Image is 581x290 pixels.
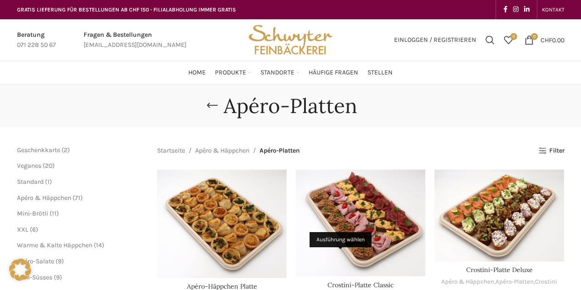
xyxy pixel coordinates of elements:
[47,178,50,186] span: 1
[12,63,569,82] div: Main navigation
[309,63,358,82] a: Häufige Fragen
[188,68,206,77] span: Home
[541,36,564,44] bdi: 0.00
[17,30,56,51] a: Infobox link
[542,6,564,13] span: KONTAKT
[17,226,28,233] a: XXL
[434,278,564,286] div: , ,
[394,37,476,43] span: Einloggen / Registrieren
[535,278,557,286] a: Crostini
[32,226,36,233] span: 6
[542,0,564,19] a: KONTAKT
[499,31,518,49] a: 0
[201,97,224,115] a: Go back
[541,36,552,44] span: CHF
[367,63,393,82] a: Stellen
[45,162,52,170] span: 20
[195,146,249,156] a: Apéro & Häppchen
[309,68,358,77] span: Häufige Fragen
[52,210,56,217] span: 11
[260,68,294,77] span: Standorte
[17,210,48,217] a: Mini-Brötli
[481,31,499,49] a: Suchen
[501,3,510,16] a: Facebook social link
[259,146,300,156] span: Apéro-Platten
[296,170,425,276] a: Crostini-Platte Classic
[157,146,185,156] a: Startseite
[510,3,521,16] a: Instagram social link
[96,241,102,249] span: 14
[521,3,532,16] a: Linkedin social link
[367,68,393,77] span: Stellen
[84,30,186,51] a: Infobox link
[531,33,538,40] span: 0
[64,146,68,154] span: 2
[537,0,569,19] div: Secondary navigation
[17,162,41,170] a: Veganes
[215,63,251,82] a: Produkte
[310,232,372,247] div: Ausführung wählen
[224,94,357,118] h1: Apéro-Platten
[215,68,246,77] span: Produkte
[17,6,236,13] span: GRATIS LIEFERUNG FÜR BESTELLUNGEN AB CHF 150 - FILIALABHOLUNG IMMER GRATIS
[17,178,44,186] a: Standard
[389,31,481,49] a: Einloggen / Registrieren
[245,35,335,43] a: Site logo
[188,63,206,82] a: Home
[499,31,518,49] div: Meine Wunschliste
[260,63,299,82] a: Standorte
[56,273,60,281] span: 9
[157,146,300,156] nav: Breadcrumb
[58,257,62,265] span: 9
[539,147,564,155] a: Filter
[17,194,71,202] a: Apéro & Häppchen
[434,170,564,261] a: Crostini-Platte Deluxe
[327,281,394,289] a: Crostini-Platte Classic
[245,19,335,61] img: Bäckerei Schwyter
[441,278,494,286] a: Apéro & Häppchen
[17,241,92,249] a: Warme & Kalte Häppchen
[466,266,533,274] a: Crostini-Platte Deluxe
[75,194,80,202] span: 71
[17,146,60,154] a: Geschenkkarte
[157,170,287,278] a: Apéro-Häppchen Platte
[510,33,517,40] span: 0
[520,31,569,49] a: 0 CHF0.00
[496,278,534,286] a: Apéro-Platten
